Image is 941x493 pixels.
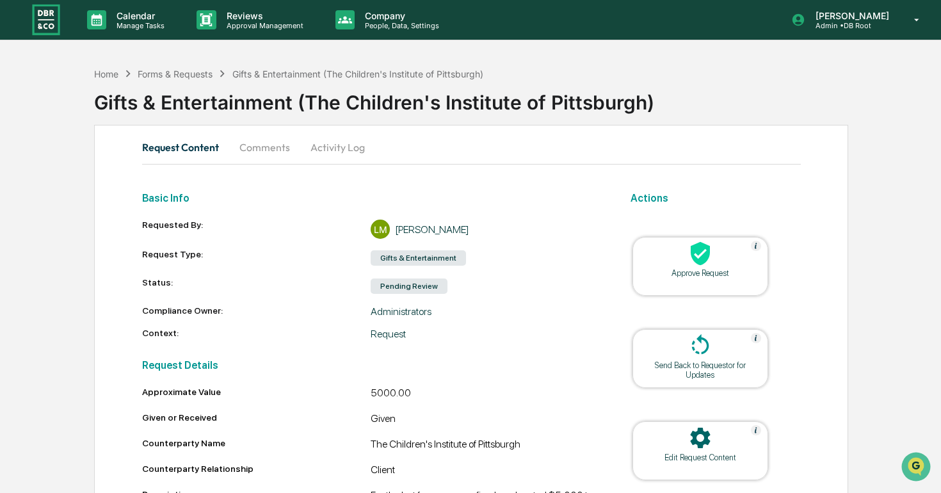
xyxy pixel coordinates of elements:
[106,174,111,184] span: •
[371,387,600,402] div: 5000.00
[805,10,896,21] p: [PERSON_NAME]
[142,328,371,340] div: Context:
[142,387,371,397] div: Approximate Value
[643,268,758,278] div: Approve Request
[31,3,61,36] img: logo
[26,286,81,299] span: Data Lookup
[106,21,171,30] p: Manage Tasks
[127,318,155,327] span: Pylon
[355,10,446,21] p: Company
[216,21,310,30] p: Approval Management
[142,132,801,163] div: secondary tabs example
[13,263,23,273] div: 🖐️
[142,220,371,239] div: Requested By:
[113,174,150,184] span: 10:53 AM
[58,111,176,121] div: We're available if you need us!
[94,81,941,114] div: Gifts & Entertainment (The Children's Institute of Pittsburgh)
[142,277,371,295] div: Status:
[643,360,758,380] div: Send Back to Requestor for Updates
[900,451,935,485] iframe: Open customer support
[142,249,371,267] div: Request Type:
[371,412,600,428] div: Given
[106,262,159,275] span: Attestations
[13,287,23,298] div: 🔎
[142,438,371,448] div: Counterparty Name
[106,10,171,21] p: Calendar
[751,241,761,251] img: Help
[93,263,103,273] div: 🗄️
[371,305,600,318] div: Administrators
[142,359,600,371] h2: Request Details
[142,132,229,163] button: Request Content
[805,21,896,30] p: Admin • DB Root
[40,174,104,184] span: [PERSON_NAME]
[218,102,233,117] button: Start new chat
[371,250,466,266] div: Gifts & Entertainment
[229,132,300,163] button: Comments
[751,425,761,435] img: Help
[106,209,111,219] span: •
[643,453,758,462] div: Edit Request Content
[142,305,371,318] div: Compliance Owner:
[26,262,83,275] span: Preclearance
[27,98,50,121] img: 1751574470498-79e402a7-3db9-40a0-906f-966fe37d0ed6
[232,69,483,79] div: Gifts & Entertainment (The Children's Institute of Pittsburgh)
[40,209,104,219] span: [PERSON_NAME]
[113,209,140,219] span: [DATE]
[142,412,371,423] div: Given or Received
[300,132,375,163] button: Activity Log
[94,69,118,79] div: Home
[371,279,447,294] div: Pending Review
[216,10,310,21] p: Reviews
[631,192,801,204] h2: Actions
[142,192,600,204] h2: Basic Info
[88,257,164,280] a: 🗄️Attestations
[13,27,233,47] p: How can we help?
[371,438,600,453] div: The Children's Institute of Pittsburgh
[13,142,86,152] div: Past conversations
[90,317,155,327] a: Powered byPylon
[371,464,600,479] div: Client
[371,328,600,340] div: Request
[58,98,210,111] div: Start new chat
[13,98,36,121] img: 1746055101610-c473b297-6a78-478c-a979-82029cc54cd1
[8,281,86,304] a: 🔎Data Lookup
[8,257,88,280] a: 🖐️Preclearance
[355,21,446,30] p: People, Data, Settings
[371,220,390,239] div: LM
[142,464,371,474] div: Counterparty Relationship
[13,197,33,217] img: Cece Ferraez
[13,162,33,182] img: Cece Ferraez
[198,140,233,155] button: See all
[395,223,469,236] div: [PERSON_NAME]
[138,69,213,79] div: Forms & Requests
[751,333,761,343] img: Help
